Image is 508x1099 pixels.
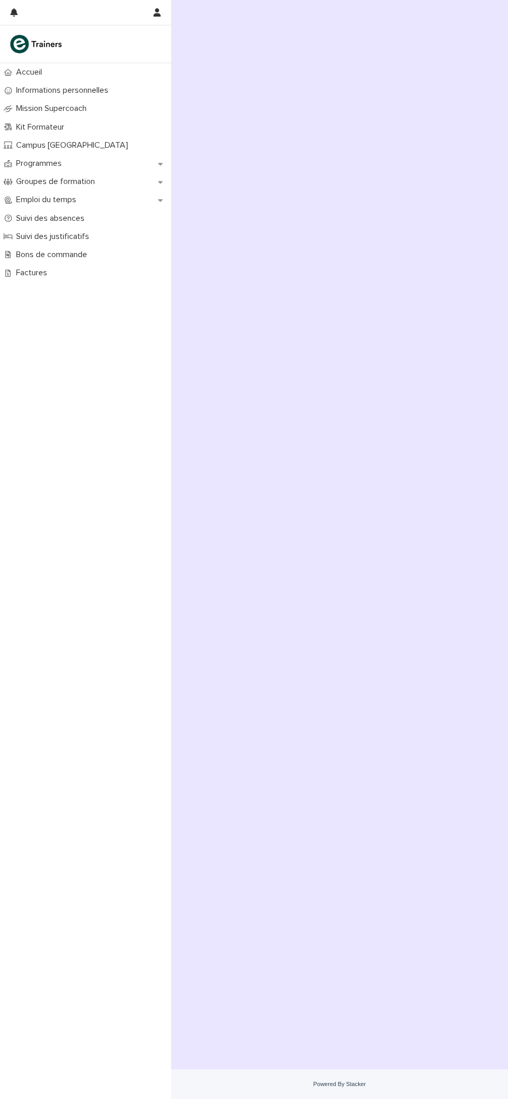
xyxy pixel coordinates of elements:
img: K0CqGN7SDeD6s4JG8KQk [8,34,65,54]
p: Factures [12,268,55,278]
p: Mission Supercoach [12,104,95,114]
p: Suivi des justificatifs [12,232,97,242]
p: Programmes [12,159,70,168]
p: Emploi du temps [12,195,84,205]
p: Suivi des absences [12,214,93,223]
p: Campus [GEOGRAPHIC_DATA] [12,140,136,150]
p: Groupes de formation [12,177,103,187]
a: Powered By Stacker [313,1081,365,1087]
p: Bons de commande [12,250,95,260]
p: Accueil [12,67,50,77]
p: Kit Formateur [12,122,73,132]
p: Informations personnelles [12,86,117,95]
